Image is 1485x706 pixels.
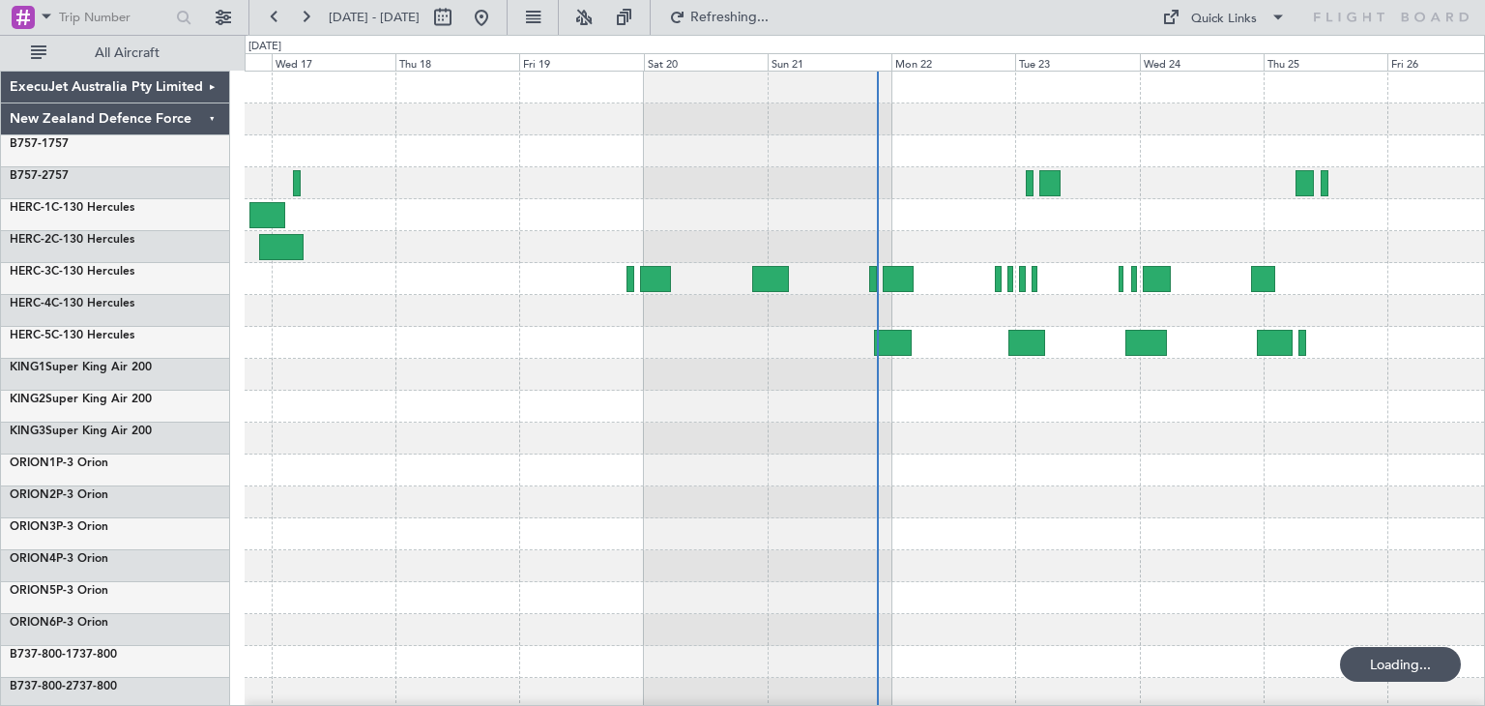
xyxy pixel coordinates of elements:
a: ORION1P-3 Orion [10,457,108,469]
span: HERC-4 [10,298,51,309]
span: KING3 [10,426,45,437]
span: All Aircraft [50,46,204,60]
span: B737-800-2 [10,681,73,692]
span: ORION5 [10,585,56,597]
a: HERC-2C-130 Hercules [10,234,134,246]
div: Thu 18 [395,53,519,71]
input: Trip Number [59,3,170,32]
a: HERC-3C-130 Hercules [10,266,134,278]
span: HERC-3 [10,266,51,278]
a: HERC-5C-130 Hercules [10,330,134,341]
div: Mon 22 [891,53,1015,71]
a: HERC-1C-130 Hercules [10,202,134,214]
span: B737-800-1 [10,649,73,661]
span: KING2 [10,394,45,405]
div: Quick Links [1191,10,1257,29]
div: Sun 21 [768,53,891,71]
div: Fri 19 [519,53,643,71]
span: HERC-2 [10,234,51,246]
span: B757-1 [10,138,48,150]
a: ORION2P-3 Orion [10,489,108,501]
span: Refreshing... [689,11,771,24]
div: Wed 24 [1140,53,1264,71]
div: Thu 25 [1264,53,1387,71]
span: B757-2 [10,170,48,182]
span: HERC-1 [10,202,51,214]
a: KING2Super King Air 200 [10,394,152,405]
div: Loading... [1340,647,1461,682]
a: ORION4P-3 Orion [10,553,108,565]
a: ORION6P-3 Orion [10,617,108,629]
a: HERC-4C-130 Hercules [10,298,134,309]
span: ORION2 [10,489,56,501]
a: B757-2757 [10,170,69,182]
a: KING3Super King Air 200 [10,426,152,437]
a: B737-800-1737-800 [10,649,117,661]
span: ORION3 [10,521,56,533]
button: Refreshing... [660,2,776,33]
span: ORION1 [10,457,56,469]
div: [DATE] [248,39,281,55]
div: Sat 20 [644,53,768,71]
a: ORION3P-3 Orion [10,521,108,533]
a: B757-1757 [10,138,69,150]
span: ORION4 [10,553,56,565]
button: Quick Links [1152,2,1296,33]
span: KING1 [10,362,45,373]
div: Wed 17 [272,53,395,71]
span: [DATE] - [DATE] [329,9,420,26]
span: HERC-5 [10,330,51,341]
button: All Aircraft [21,38,210,69]
a: ORION5P-3 Orion [10,585,108,597]
span: ORION6 [10,617,56,629]
a: KING1Super King Air 200 [10,362,152,373]
div: Tue 23 [1015,53,1139,71]
a: B737-800-2737-800 [10,681,117,692]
